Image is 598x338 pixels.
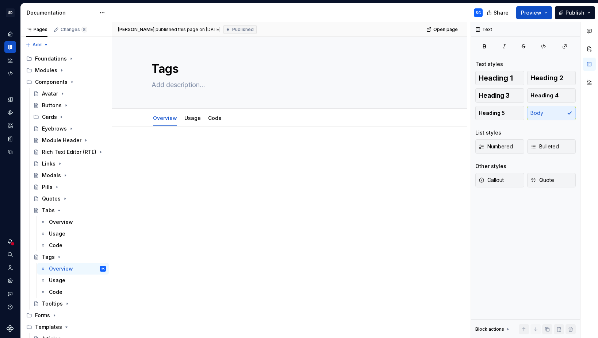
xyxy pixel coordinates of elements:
a: Components [4,107,16,119]
span: Numbered [479,143,513,150]
a: Links [30,158,109,170]
button: Heading 2 [527,71,576,85]
span: Publish [566,9,584,16]
div: Forms [35,312,50,319]
div: Usage [49,277,65,284]
a: Code [37,286,109,298]
a: Tabs [30,205,109,216]
div: Cards [42,113,57,121]
span: Heading 5 [479,109,505,117]
a: Open page [424,24,461,35]
span: Callout [479,176,504,184]
a: Code [37,240,109,251]
span: Bulleted [530,143,559,150]
div: Overview [150,110,180,125]
div: published this page on [DATE] [156,27,221,32]
div: Code [205,110,225,125]
button: Publish [555,6,595,19]
a: Code [208,115,222,121]
a: Quotes [30,193,109,205]
a: Usage [37,275,109,286]
div: Documentation [27,9,96,16]
div: Code automation [4,67,16,79]
a: Home [4,28,16,40]
div: Quotes [42,195,61,202]
span: Published [232,27,254,32]
div: Links [42,160,55,167]
div: Block actions [475,324,511,334]
div: Buttons [42,102,62,109]
a: Analytics [4,54,16,66]
div: Overview [49,265,73,272]
div: Modules [35,67,57,74]
button: Add [23,40,51,50]
div: Storybook stories [4,133,16,145]
div: SC [476,10,481,16]
span: Share [494,9,509,16]
button: Search ⌘K [4,249,16,260]
div: Eyebrows [42,125,67,132]
div: Components [35,78,68,86]
a: Buttons [30,100,109,111]
a: Pills [30,181,109,193]
div: Usage [181,110,204,125]
a: Modals [30,170,109,181]
div: Contact support [4,288,16,300]
a: Design tokens [4,94,16,105]
div: Forms [23,310,109,321]
a: Documentation [4,41,16,53]
a: Usage [37,228,109,240]
div: Rich Text Editor (RTE) [42,148,96,156]
button: Callout [475,173,524,187]
div: Code [49,242,62,249]
div: Overview [49,218,73,226]
span: Heading 3 [479,92,510,99]
div: Code [49,288,62,296]
span: Heading 2 [530,74,563,82]
a: Settings [4,275,16,287]
div: Changes [61,27,87,32]
span: 8 [81,27,87,32]
span: Preview [521,9,541,16]
div: Avatar [42,90,58,97]
div: Other styles [475,163,506,170]
span: Open page [433,27,458,32]
div: Block actions [475,326,504,332]
div: Tooltips [42,300,63,307]
button: SD [1,5,19,20]
button: Share [483,6,513,19]
svg: Supernova Logo [7,325,14,332]
div: Foundations [23,53,109,65]
div: SD [6,8,15,17]
div: SC [101,265,105,272]
button: Heading 3 [475,88,524,103]
button: Heading 1 [475,71,524,85]
div: Text styles [475,61,503,68]
button: Heading 5 [475,106,524,120]
a: OverviewSC [37,263,109,275]
div: Module Header [42,137,81,144]
a: Module Header [30,135,109,146]
div: Pages [26,27,47,32]
div: Notifications [4,236,16,247]
div: Templates [23,321,109,333]
div: Foundations [35,55,67,62]
div: Tags [42,253,55,261]
a: Tooltips [30,298,109,310]
span: Add [32,42,42,48]
a: Overview [37,216,109,228]
a: Usage [184,115,201,121]
div: Pills [42,183,53,191]
div: Modules [23,65,109,76]
div: List styles [475,129,501,136]
div: Modals [42,172,61,179]
a: Assets [4,120,16,132]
